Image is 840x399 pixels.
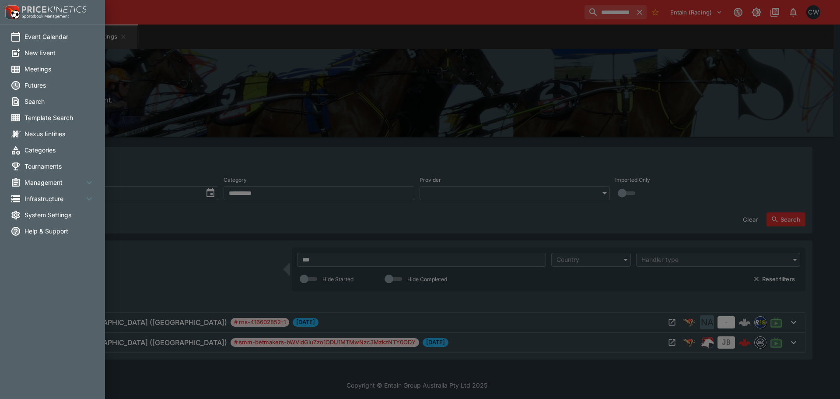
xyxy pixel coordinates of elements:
[24,145,94,155] span: Categories
[24,97,94,106] span: Search
[24,64,94,74] span: Meetings
[24,210,94,219] span: System Settings
[22,14,69,18] img: Sportsbook Management
[24,129,94,138] span: Nexus Entities
[24,113,94,122] span: Template Search
[24,226,94,236] span: Help & Support
[24,178,84,187] span: Management
[24,194,84,203] span: Infrastructure
[22,6,87,13] img: PriceKinetics
[24,162,94,171] span: Tournaments
[24,48,94,57] span: New Event
[24,81,94,90] span: Futures
[3,4,20,21] img: PriceKinetics Logo
[24,32,94,41] span: Event Calendar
